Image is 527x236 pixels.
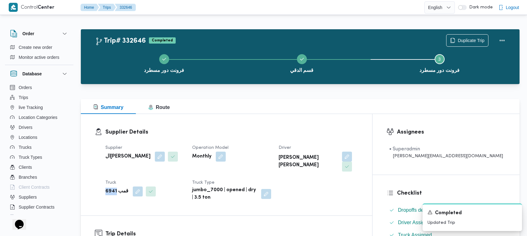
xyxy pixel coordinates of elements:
[19,114,58,121] span: Location Categories
[389,153,503,159] div: [PERSON_NAME][EMAIL_ADDRESS][DOMAIN_NAME]
[19,44,52,51] span: Create new order
[19,124,32,131] span: Drivers
[7,142,71,152] button: Trucks
[81,4,99,11] button: Home
[6,211,26,230] iframe: chat widget
[22,70,42,78] h3: Database
[397,128,506,136] h3: Assignees
[398,207,451,213] span: Dropoffs details entered
[93,105,123,110] span: Summary
[7,122,71,132] button: Drivers
[192,153,211,160] b: Monthly
[398,220,433,225] span: Driver Assigned
[5,42,73,65] div: Order
[7,83,71,92] button: Orders
[7,112,71,122] button: Location Categories
[105,146,122,150] span: Supplier
[10,70,68,78] button: Database
[22,30,34,37] h3: Order
[192,186,257,201] b: jumbo_7000 | opened | dry | 3.5 ton
[458,37,484,44] span: Duplicate Trip
[7,202,71,212] button: Supplier Contracts
[279,146,291,150] span: Driver
[105,153,150,160] b: ال[PERSON_NAME]
[506,4,519,11] span: Logout
[397,189,506,197] h3: Checklist
[38,5,54,10] b: Center
[371,47,508,79] button: فرونت دور مسطرد
[7,102,71,112] button: live Tracking
[299,57,304,62] svg: Step 2 is complete
[7,182,71,192] button: Client Contracts
[7,92,71,102] button: Trips
[19,54,59,61] span: Monitor active orders
[387,218,506,228] button: Driver Assigned
[152,39,173,42] b: Completed
[115,4,136,11] button: 332646
[389,145,503,153] div: • Superadmin
[19,144,31,151] span: Trucks
[7,212,71,222] button: Devices
[389,145,503,159] span: • Superadmin mohamed.nabil@illa.com.eg
[428,209,517,217] div: Notification
[105,128,358,136] h3: Supplier Details
[446,34,488,47] button: Duplicate Trip
[19,163,32,171] span: Clients
[19,134,37,141] span: Locations
[435,210,462,217] span: Completed
[19,104,43,111] span: live Tracking
[148,105,170,110] span: Route
[387,205,506,215] button: Dropoffs details entered
[192,181,215,185] span: Truck Type
[496,1,522,14] button: Logout
[95,47,233,79] button: فرونت دور مسطرد
[19,203,54,211] span: Supplier Contracts
[7,172,71,182] button: Branches
[95,37,146,45] h2: Trip# 332646
[105,188,128,195] b: قمب 6941
[19,173,37,181] span: Branches
[290,67,313,74] span: قسم الدقي
[9,3,18,12] img: X8yXhbKr1z7QwAAAABJRU5ErkJggg==
[428,219,517,226] p: Updated Trip
[7,162,71,172] button: Clients
[7,42,71,52] button: Create new order
[438,57,441,62] span: 3
[496,34,508,47] button: Actions
[144,67,184,74] span: فرونت دور مسطرد
[7,192,71,202] button: Suppliers
[5,83,73,217] div: Database
[19,84,32,91] span: Orders
[19,213,34,221] span: Devices
[7,132,71,142] button: Locations
[192,146,229,150] span: Operation Model
[467,5,493,10] span: Dark mode
[98,4,116,11] button: Trips
[19,153,42,161] span: Truck Types
[233,47,371,79] button: قسم الدقي
[19,94,28,101] span: Trips
[279,154,338,169] b: [PERSON_NAME] [PERSON_NAME]
[19,183,50,191] span: Client Contracts
[419,67,460,74] span: فرونت دور مسطرد
[7,52,71,62] button: Monitor active orders
[7,152,71,162] button: Truck Types
[105,181,116,185] span: Truck
[19,193,37,201] span: Suppliers
[398,219,433,226] span: Driver Assigned
[398,206,451,214] span: Dropoffs details entered
[149,37,176,44] span: Completed
[10,30,68,37] button: Order
[162,57,167,62] svg: Step 1 is complete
